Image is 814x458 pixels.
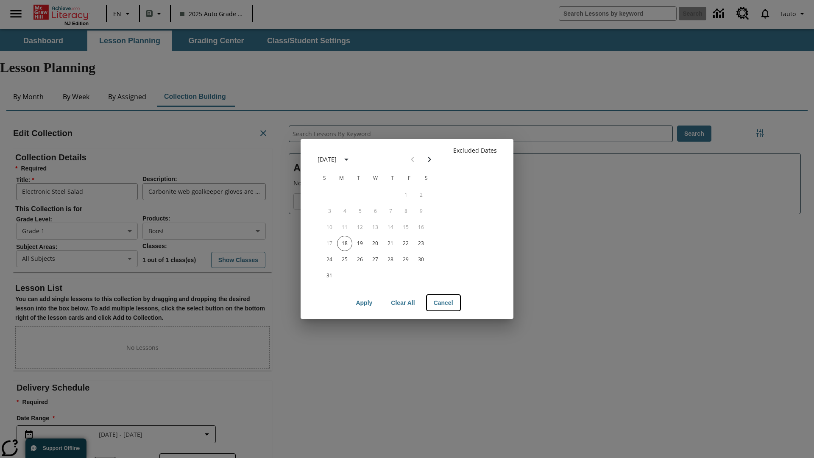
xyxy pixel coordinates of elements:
button: Apply [349,295,379,311]
p: Excluded Dates [443,146,507,155]
button: 18 [337,236,352,251]
span: Friday [401,170,417,187]
button: 19 [352,236,368,251]
button: 30 [413,252,429,267]
span: Wednesday [368,170,383,187]
button: 20 [368,236,383,251]
button: 28 [383,252,398,267]
span: Monday [334,170,349,187]
button: Cancel [427,295,460,311]
button: 26 [352,252,368,267]
button: 27 [368,252,383,267]
div: [DATE] [318,155,337,164]
button: 29 [398,252,413,267]
button: 24 [322,252,337,267]
span: Tuesday [351,170,366,187]
button: Next month [421,151,438,168]
button: 23 [413,236,429,251]
button: 31 [322,268,337,283]
button: Clear All [384,295,421,311]
button: 21 [383,236,398,251]
button: 25 [337,252,352,267]
span: Thursday [385,170,400,187]
button: 22 [398,236,413,251]
span: Sunday [317,170,332,187]
button: calendar view is open, switch to year view [339,152,354,167]
span: Saturday [418,170,434,187]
